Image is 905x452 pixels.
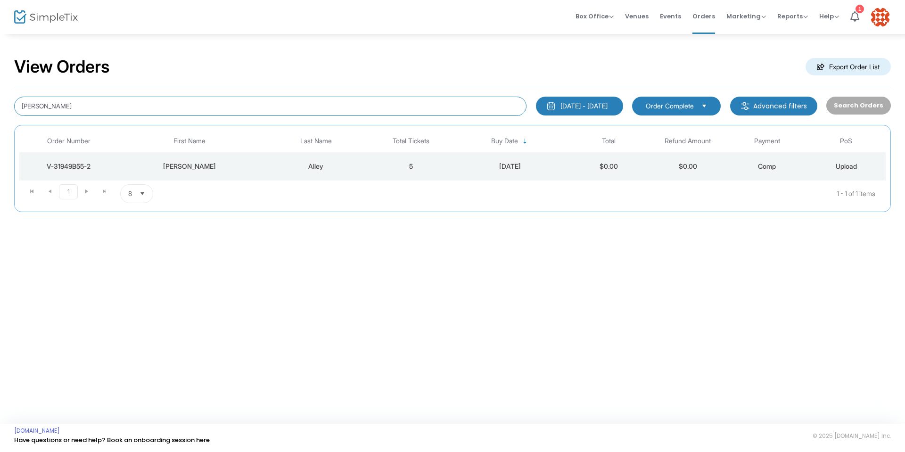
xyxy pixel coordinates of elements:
div: Data table [19,130,886,181]
td: 5 [371,152,451,181]
span: Reports [777,12,808,21]
span: Help [819,12,839,21]
h2: View Orders [14,57,110,77]
span: © 2025 [DOMAIN_NAME] Inc. [813,432,891,440]
a: Have questions or need help? Book an onboarding session here [14,436,210,444]
td: $0.00 [648,152,727,181]
span: Orders [692,4,715,28]
img: filter [740,101,750,111]
th: Total Tickets [371,130,451,152]
span: Sortable [521,138,529,145]
m-button: Advanced filters [730,97,817,115]
div: 1 [856,5,864,13]
span: Marketing [726,12,766,21]
button: [DATE] - [DATE] [536,97,623,115]
span: PoS [840,137,852,145]
a: [DOMAIN_NAME] [14,427,60,435]
span: First Name [173,137,206,145]
span: Box Office [576,12,614,21]
div: [DATE] - [DATE] [560,101,608,111]
div: 8/26/2025 [453,162,567,171]
input: Search by name, email, phone, order number, ip address, or last 4 digits of card [14,97,527,116]
span: Page 1 [59,184,78,199]
span: Payment [754,137,780,145]
span: 8 [128,189,132,198]
div: Alley [263,162,369,171]
span: Last Name [300,137,332,145]
m-button: Export Order List [806,58,891,75]
span: Events [660,4,681,28]
span: Order Number [47,137,90,145]
div: Chad [121,162,258,171]
kendo-pager-info: 1 - 1 of 1 items [247,184,875,203]
button: Select [698,101,711,111]
th: Refund Amount [648,130,727,152]
span: Buy Date [491,137,518,145]
div: V-31949B55-2 [22,162,116,171]
span: Venues [625,4,649,28]
th: Total [569,130,649,152]
img: monthly [546,101,556,111]
span: Upload [836,162,857,170]
button: Select [136,185,149,203]
span: Order Complete [646,101,694,111]
td: $0.00 [569,152,649,181]
span: Comp [758,162,776,170]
